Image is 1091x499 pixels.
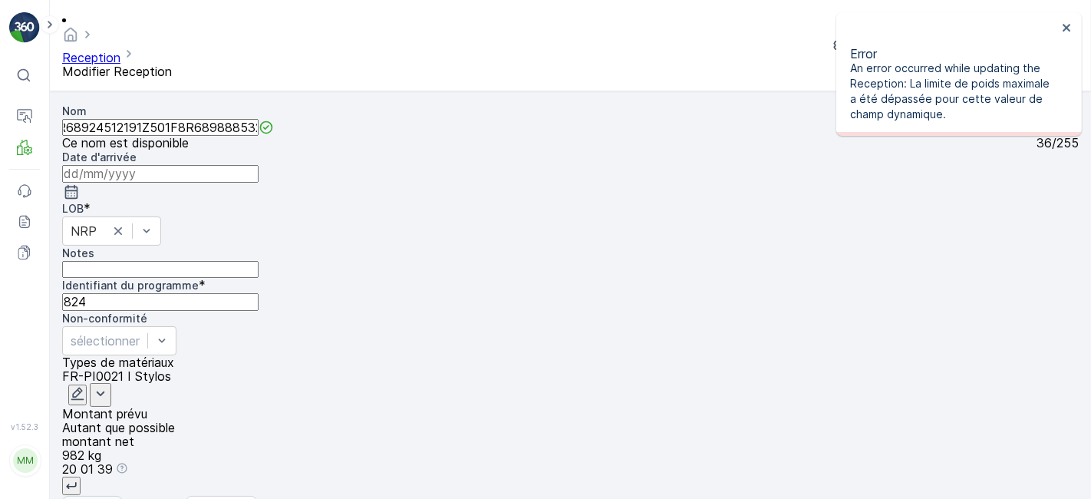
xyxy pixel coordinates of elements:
input: dd/mm/yyyy [62,165,259,182]
button: MM [9,435,40,487]
label: Identifiant du programme [62,279,199,292]
label: Notes [62,246,94,259]
span: Modifier Reception [62,64,172,79]
div: MM [13,448,38,473]
p: Error [850,47,1057,61]
div: Aide Icône d'info-bulle [116,462,128,477]
a: Reception [62,50,120,65]
label: Nom [62,104,87,117]
p: Autant que possible [62,421,1079,435]
p: 20 01 39 [62,462,113,476]
p: montant net [62,435,1079,448]
button: close [1062,21,1073,36]
span: Ce nom est disponible [62,136,189,150]
img: logo [9,12,40,43]
p: 982 kg [62,448,1079,462]
label: LOB [62,202,84,215]
p: 36 / 255 [1037,136,1079,150]
span: v 1.52.3 [9,422,40,431]
p: Types de matériaux [62,355,1079,369]
label: Date d'arrivée [62,150,137,164]
p: FR-PI0021 I Stylos [62,369,171,383]
label: Non-conformité [62,312,147,325]
a: Page d'accueil [62,31,79,46]
p: An error occurred while updating the Reception: La limite de poids maximale a été dépassée pour c... [850,61,1057,122]
p: Montant prévu [62,407,1079,421]
p: sélectionner [71,332,140,350]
